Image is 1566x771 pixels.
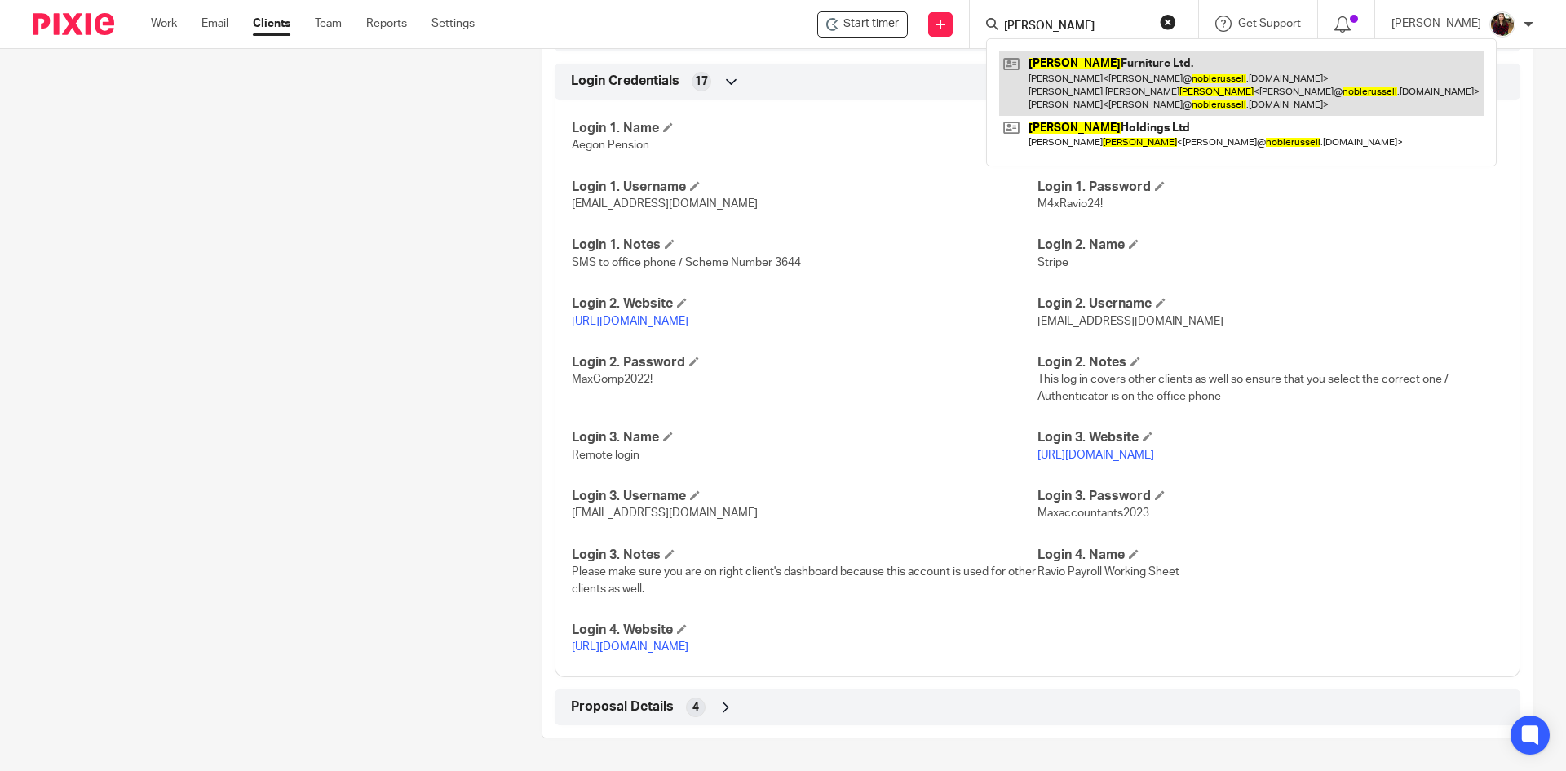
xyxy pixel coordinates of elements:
img: Pixie [33,13,114,35]
img: MaxAcc_Sep21_ElliDeanPhoto_030.jpg [1489,11,1515,38]
h4: Login 3. Website [1037,429,1503,446]
button: Clear [1160,14,1176,30]
h4: Login 3. Name [572,429,1037,446]
span: Get Support [1238,18,1301,29]
span: Ravio Payroll Working Sheet [1037,566,1179,578]
span: Start timer [843,16,899,33]
a: [URL][DOMAIN_NAME] [572,316,688,327]
a: Team [315,16,342,32]
h4: Login 1. Username [572,179,1037,196]
h4: Login 1. Name [572,120,1037,137]
a: [URL][DOMAIN_NAME] [1037,450,1154,461]
h4: Login 2. Name [1037,237,1503,254]
p: [PERSON_NAME] [1391,16,1481,32]
h4: Login 4. Website [572,622,1037,639]
a: Clients [253,16,290,32]
h4: Login 4. Name [1037,547,1503,564]
a: Settings [431,16,475,32]
span: Remote login [572,450,639,461]
h4: Login 2. Password [572,354,1037,371]
h4: Login 2. Notes [1037,354,1503,371]
a: Email [201,16,228,32]
div: Ravio Technoloiges Ltd [817,11,908,38]
span: M4xRavio24! [1037,198,1103,210]
h4: Login 1. Notes [572,237,1037,254]
h4: Login 3. Username [572,488,1037,505]
span: This log in covers other clients as well so ensure that you select the correct one / Authenticato... [1037,374,1449,401]
span: Maxaccountants2023 [1037,507,1149,519]
span: SMS to office phone / Scheme Number 3644 [572,257,801,268]
h4: Login 2. Username [1037,295,1503,312]
a: Work [151,16,177,32]
h4: Login 3. Notes [572,547,1037,564]
span: MaxComp2022! [572,374,652,385]
span: Login Credentials [571,73,679,90]
a: [URL][DOMAIN_NAME] [572,641,688,653]
span: Aegon Pension [572,140,649,151]
span: Proposal Details [571,698,674,716]
span: Please make sure you are on right client's dashboard because this account is used for other clien... [572,566,1036,594]
input: Search [1002,20,1149,34]
a: Reports [366,16,407,32]
span: [EMAIL_ADDRESS][DOMAIN_NAME] [1037,316,1223,327]
span: Stripe [1037,257,1068,268]
h4: Login 2. Website [572,295,1037,312]
h4: Login 1. Password [1037,179,1503,196]
span: [EMAIL_ADDRESS][DOMAIN_NAME] [572,198,758,210]
h4: Login 3. Password [1037,488,1503,505]
span: 4 [692,699,699,716]
span: 17 [695,73,708,90]
span: [EMAIL_ADDRESS][DOMAIN_NAME] [572,507,758,519]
